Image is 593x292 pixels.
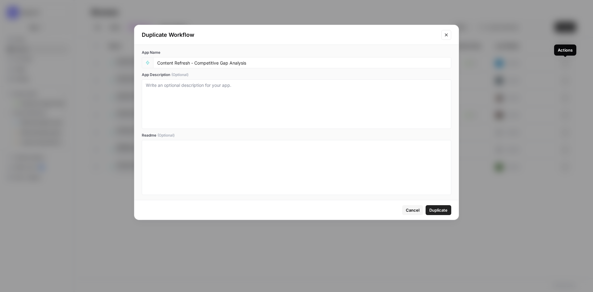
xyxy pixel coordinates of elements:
[429,207,448,213] span: Duplicate
[441,30,451,40] button: Close modal
[142,31,438,39] div: Duplicate Workflow
[406,207,419,213] span: Cancel
[142,72,451,78] label: App Description
[142,50,451,55] label: App Name
[426,205,451,215] button: Duplicate
[158,133,175,138] span: (Optional)
[171,72,188,78] span: (Optional)
[558,47,573,53] div: Actions
[142,133,451,138] label: Readme
[157,60,447,66] input: Untitled
[402,205,423,215] button: Cancel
